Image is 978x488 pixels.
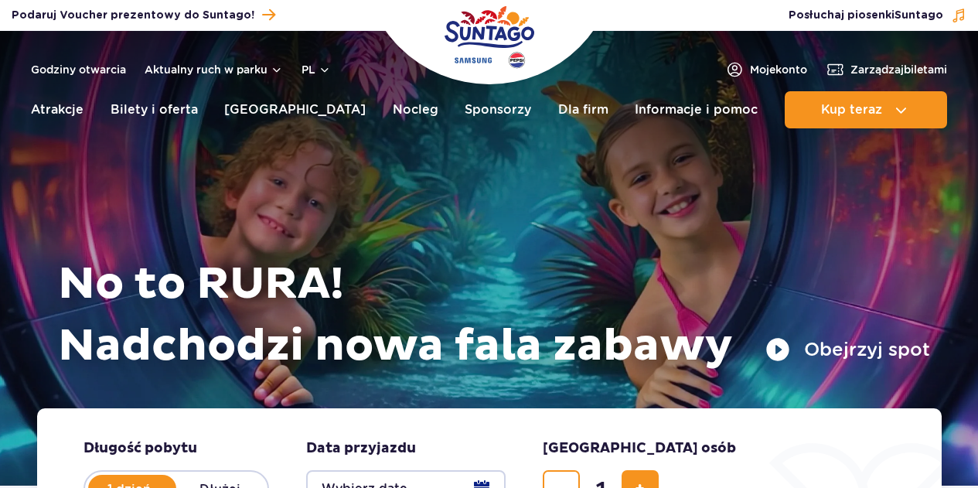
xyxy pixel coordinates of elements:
[821,103,882,117] span: Kup teraz
[558,91,608,128] a: Dla firm
[750,62,807,77] span: Moje konto
[306,439,416,458] span: Data przyjazdu
[83,439,197,458] span: Długość pobytu
[850,62,947,77] span: Zarządzaj biletami
[145,63,283,76] button: Aktualny ruch w parku
[543,439,736,458] span: [GEOGRAPHIC_DATA] osób
[826,60,947,79] a: Zarządzajbiletami
[785,91,947,128] button: Kup teraz
[111,91,198,128] a: Bilety i oferta
[224,91,366,128] a: [GEOGRAPHIC_DATA]
[635,91,758,128] a: Informacje i pomoc
[12,8,254,23] span: Podaruj Voucher prezentowy do Suntago!
[393,91,438,128] a: Nocleg
[895,10,943,21] span: Suntago
[58,254,930,377] h1: No to RURA! Nadchodzi nowa fala zabawy
[302,62,331,77] button: pl
[765,337,930,362] button: Obejrzyj spot
[789,8,943,23] span: Posłuchaj piosenki
[725,60,807,79] a: Mojekonto
[789,8,966,23] button: Posłuchaj piosenkiSuntago
[31,91,83,128] a: Atrakcje
[465,91,531,128] a: Sponsorzy
[31,62,126,77] a: Godziny otwarcia
[12,5,275,26] a: Podaruj Voucher prezentowy do Suntago!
